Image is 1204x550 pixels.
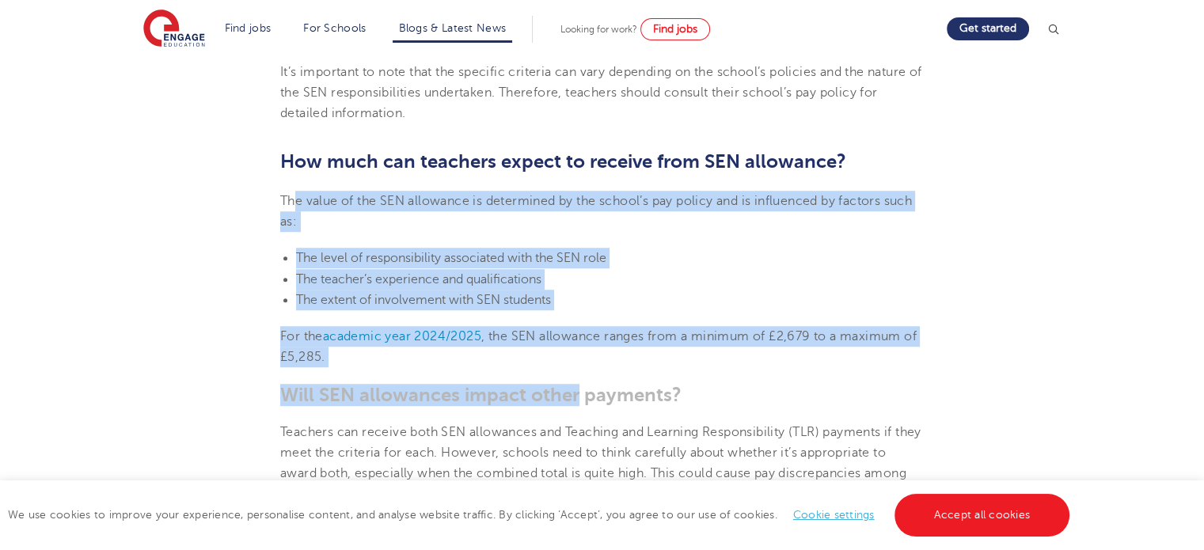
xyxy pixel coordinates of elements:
[560,24,637,35] span: Looking for work?
[296,272,541,286] span: The teacher’s experience and qualifications​
[947,17,1029,40] a: Get started
[296,293,551,307] span: The extent of involvement with SEN students​
[280,150,846,173] span: How much can teachers expect to receive from SEN allowance?
[296,251,606,265] span: The level of responsibility associated with the SEN role​
[143,9,205,49] img: Engage Education
[303,22,366,34] a: For Schools
[280,329,917,364] span: , the SEN allowance ranges from a minimum of £2,679 to a maximum of £5,285.
[640,18,710,40] a: Find jobs
[280,329,323,343] span: For the
[323,329,481,343] a: academic year 2024/2025
[653,23,697,35] span: Find jobs
[280,384,682,406] span: Will SEN allowances impact other payments?
[280,194,912,229] span: The value of the SEN allowance is determined by the school’s pay policy and is influenced by fact...
[280,65,921,121] span: It’s important to note that the specific criteria can vary depending on the school’s policies and...
[280,425,921,543] span: Teachers can receive both SEN allowances and Teaching and Learning Responsibility (TLR) payments ...
[8,509,1073,521] span: We use cookies to improve your experience, personalise content, and analyse website traffic. By c...
[793,509,875,521] a: Cookie settings
[399,22,507,34] a: Blogs & Latest News
[225,22,272,34] a: Find jobs
[894,494,1070,537] a: Accept all cookies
